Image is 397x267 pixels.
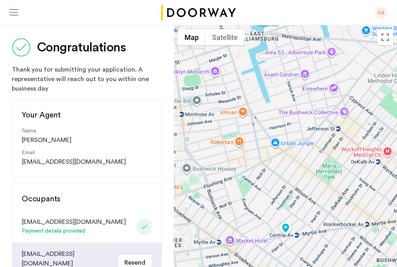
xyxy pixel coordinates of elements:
[22,127,152,145] div: [PERSON_NAME]
[377,29,393,45] button: Toggle fullscreen view
[375,6,388,19] div: CA
[22,149,152,157] p: Email
[364,235,389,259] iframe: chat widget
[22,157,126,167] a: [EMAIL_ADDRESS][DOMAIN_NAME]
[22,217,126,227] div: [EMAIL_ADDRESS][DOMAIN_NAME]
[22,110,152,121] h3: Your Agent
[160,5,237,21] img: logo
[160,5,237,21] a: Cazamio logo
[22,227,126,236] div: Payment details provided
[205,29,245,45] button: Show satellite imagery
[22,127,152,135] p: Name
[37,40,126,55] h2: Congratulations
[22,193,152,205] h3: Occupants
[178,29,205,45] button: Show street map
[12,65,162,93] div: Thank you for submitting your application. A representative will reach out to you within one busi...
